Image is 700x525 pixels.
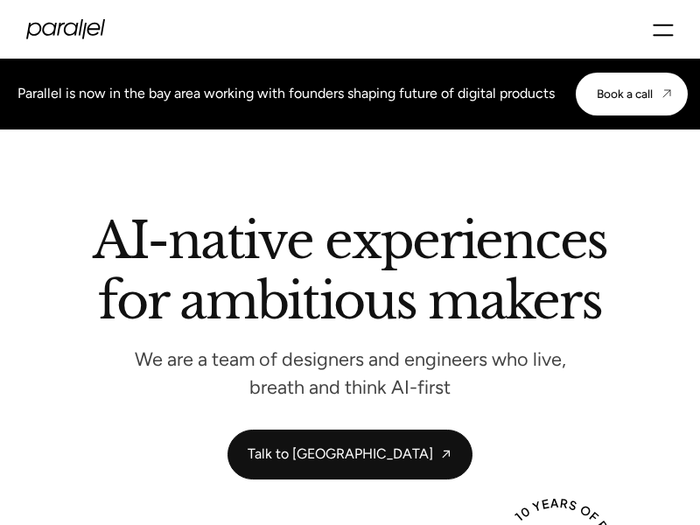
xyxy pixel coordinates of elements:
[597,87,653,101] div: Book a call
[105,352,595,394] p: We are a team of designers and engineers who live, breath and think AI-first
[17,83,555,104] div: Parallel is now in the bay area working with founders shaping future of digital products
[660,87,674,101] img: CTA arrow image
[17,217,682,332] h2: AI-native experiences for ambitious makers
[576,73,688,115] a: Book a call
